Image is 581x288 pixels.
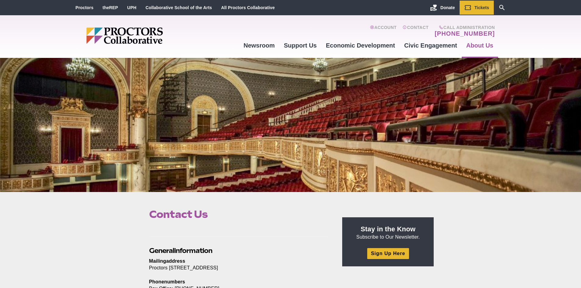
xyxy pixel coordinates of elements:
[145,5,212,10] a: Collaborative School of the Arts
[149,208,328,220] h1: Contact Us
[174,247,212,254] b: information
[367,248,409,259] a: Sign Up Here
[460,1,494,15] a: Tickets
[149,258,166,264] b: Mailing
[86,27,210,44] img: Proctors logo
[166,258,169,264] b: a
[127,5,136,10] a: UPH
[462,37,498,54] a: About Us
[149,258,328,271] p: Proctors [STREET_ADDRESS]
[433,25,495,30] span: Call Administration
[149,279,164,284] b: Phone
[167,279,185,284] b: umbers
[169,258,185,264] b: ddress
[164,279,167,284] b: n
[149,247,174,254] b: General
[321,37,400,54] a: Economic Development
[102,5,118,10] a: theREP
[400,37,461,54] a: Civic Engagement
[435,30,495,37] a: [PHONE_NUMBER]
[370,25,396,37] a: Account
[361,225,416,233] strong: Stay in the Know
[239,37,279,54] a: Newsroom
[440,5,455,10] span: Donate
[350,225,426,240] p: Subscribe to Our Newsletter.
[76,5,94,10] a: Proctors
[475,5,489,10] span: Tickets
[221,5,275,10] a: All Proctors Collaborative
[403,25,429,37] a: Contact
[279,37,321,54] a: Support Us
[425,1,459,15] a: Donate
[494,1,510,15] a: Search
